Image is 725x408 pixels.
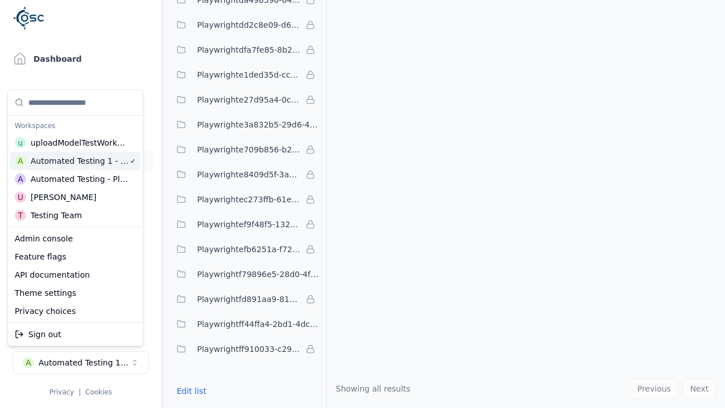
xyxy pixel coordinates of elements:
div: Sign out [10,325,140,343]
div: A [15,173,26,185]
div: Automated Testing 1 - Playwright [31,155,129,167]
div: Suggestions [8,323,143,346]
div: u [15,137,26,148]
div: U [15,192,26,203]
div: uploadModelTestWorkspace [31,137,128,148]
div: Suggestions [8,227,143,322]
div: Feature flags [10,248,140,266]
div: A [15,155,26,167]
div: API documentation [10,266,140,284]
div: Privacy choices [10,302,140,320]
div: Testing Team [31,210,82,221]
div: Suggestions [8,90,143,227]
div: Admin console [10,229,140,248]
div: Automated Testing - Playwright [31,173,129,185]
div: [PERSON_NAME] [31,192,96,203]
div: Theme settings [10,284,140,302]
div: Workspaces [10,118,140,134]
div: T [15,210,26,221]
